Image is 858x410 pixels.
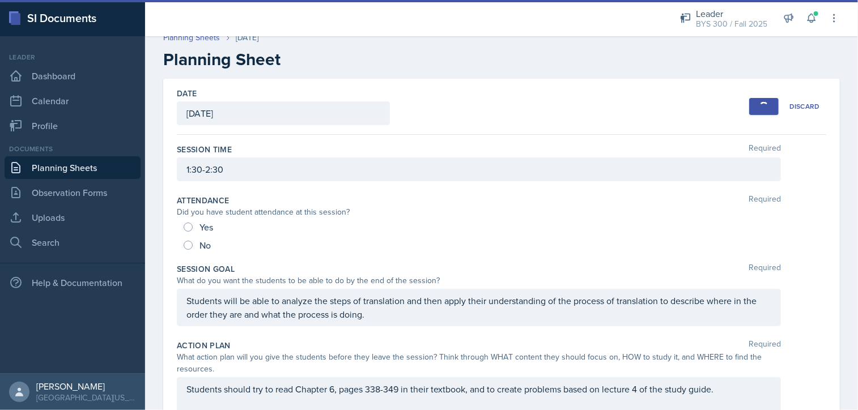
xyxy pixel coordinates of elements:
span: No [199,240,211,251]
div: [DATE] [236,32,258,44]
p: Students should try to read Chapter 6, pages 338-349 in their textbook, and to create problems ba... [186,382,771,396]
div: [PERSON_NAME] [36,381,136,392]
a: Dashboard [5,65,141,87]
a: Uploads [5,206,141,229]
span: Required [749,263,781,275]
p: 1:30-2:30 [186,163,771,176]
label: Attendance [177,195,230,206]
div: BYS 300 / Fall 2025 [696,18,767,30]
label: Action Plan [177,340,231,351]
label: Session Time [177,144,232,155]
label: Session Goal [177,263,235,275]
div: Documents [5,144,141,154]
span: Yes [199,221,213,233]
a: Planning Sheets [5,156,141,179]
span: Required [749,195,781,206]
a: Planning Sheets [163,32,220,44]
button: Discard [783,98,826,115]
div: What action plan will you give the students before they leave the session? Think through WHAT con... [177,351,781,375]
span: Required [749,340,781,351]
a: Calendar [5,89,141,112]
div: Did you have student attendance at this session? [177,206,781,218]
a: Profile [5,114,141,137]
span: Required [749,144,781,155]
p: Students will be able to analyze the steps of translation and then apply their understanding of t... [186,294,771,321]
div: What do you want the students to be able to do by the end of the session? [177,275,781,287]
div: Leader [5,52,141,62]
div: Leader [696,7,767,20]
label: Date [177,88,197,99]
div: Discard [789,102,820,111]
a: Observation Forms [5,181,141,204]
div: Help & Documentation [5,271,141,294]
h2: Planning Sheet [163,49,840,70]
a: Search [5,231,141,254]
div: [GEOGRAPHIC_DATA][US_STATE] in [GEOGRAPHIC_DATA] [36,392,136,403]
